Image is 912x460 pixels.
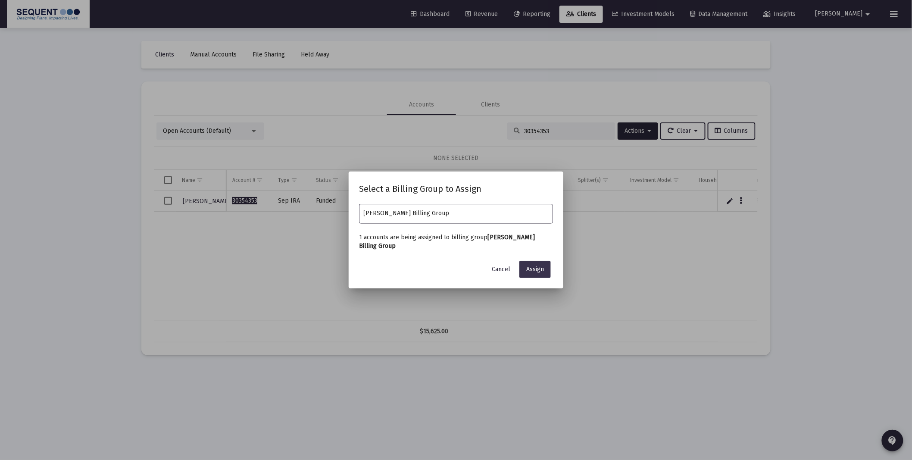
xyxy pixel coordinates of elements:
[492,266,510,273] span: Cancel
[364,210,549,217] input: Select a billing group
[519,261,551,278] button: Assign
[359,182,553,196] h2: Select a Billing Group to Assign
[526,266,544,273] span: Assign
[485,261,517,278] button: Cancel
[359,233,553,250] p: 1 accounts are being assigned to billing group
